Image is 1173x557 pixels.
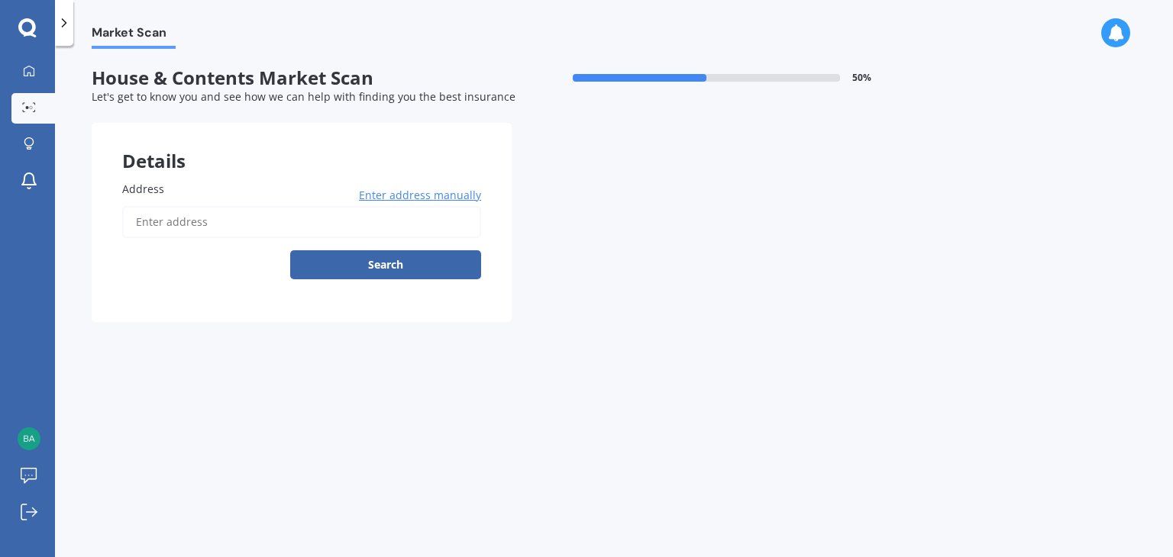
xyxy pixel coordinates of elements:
[359,188,481,203] span: Enter address manually
[122,182,164,196] span: Address
[92,67,512,89] span: House & Contents Market Scan
[122,206,481,238] input: Enter address
[92,89,515,104] span: Let's get to know you and see how we can help with finding you the best insurance
[92,25,176,46] span: Market Scan
[290,250,481,279] button: Search
[18,427,40,450] img: a30d1a34394acc19b5af5a52fa795a91
[92,123,512,169] div: Details
[852,72,871,83] span: 50 %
